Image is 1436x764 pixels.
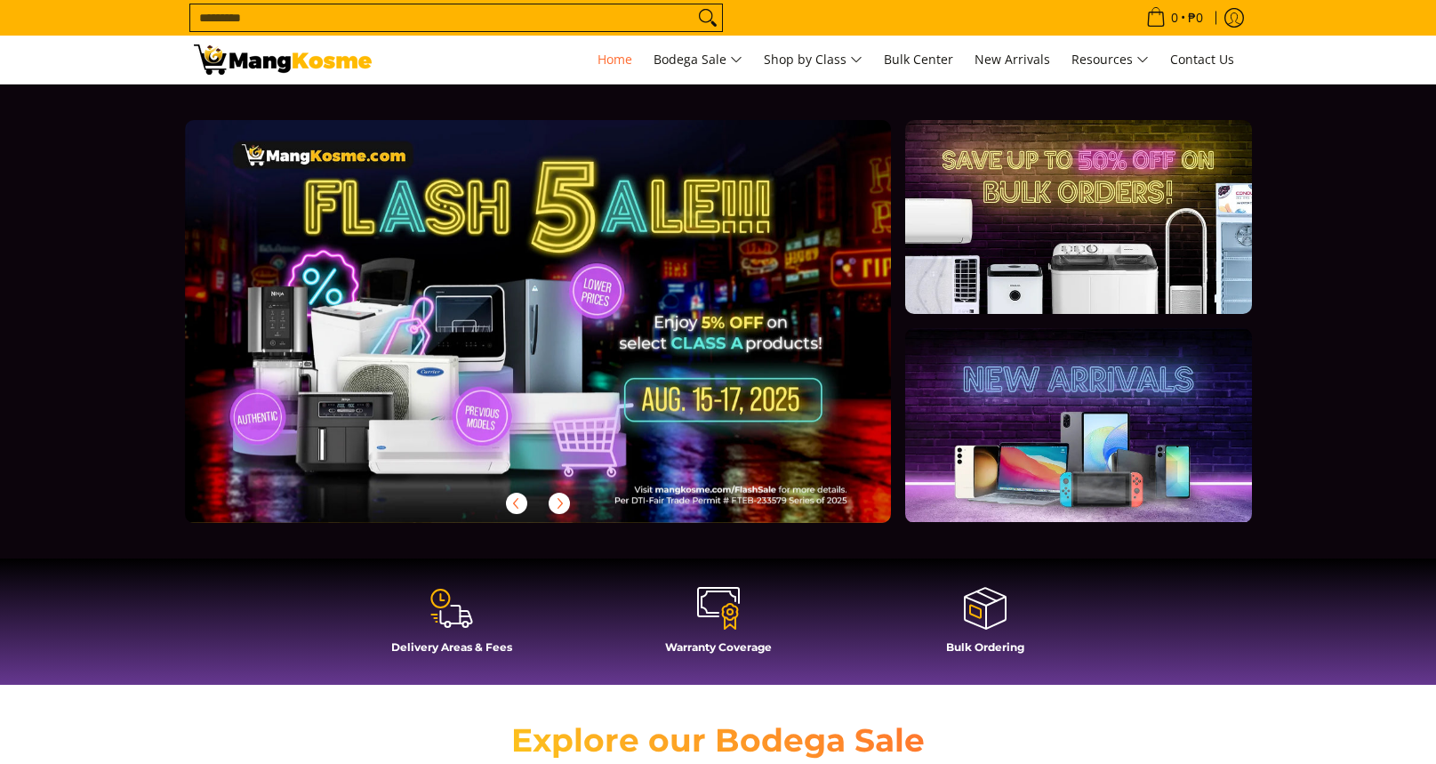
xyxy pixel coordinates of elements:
[1161,36,1243,84] a: Contact Us
[654,49,742,71] span: Bodega Sale
[645,36,751,84] a: Bodega Sale
[598,51,632,68] span: Home
[1170,51,1234,68] span: Contact Us
[327,585,576,667] a: Delivery Areas & Fees
[1063,36,1158,84] a: Resources
[594,640,843,654] h4: Warranty Coverage
[594,585,843,667] a: Warranty Coverage
[497,484,536,523] button: Previous
[884,51,953,68] span: Bulk Center
[694,4,722,31] button: Search
[1071,49,1149,71] span: Resources
[540,484,579,523] button: Next
[461,720,976,760] h2: Explore our Bodega Sale
[389,36,1243,84] nav: Main Menu
[764,49,862,71] span: Shop by Class
[1168,12,1181,24] span: 0
[589,36,641,84] a: Home
[1185,12,1206,24] span: ₱0
[966,36,1059,84] a: New Arrivals
[1141,8,1208,28] span: •
[194,44,372,75] img: Mang Kosme: Your Home Appliances Warehouse Sale Partner!
[185,120,949,551] a: More
[861,640,1110,654] h4: Bulk Ordering
[755,36,871,84] a: Shop by Class
[861,585,1110,667] a: Bulk Ordering
[875,36,962,84] a: Bulk Center
[327,640,576,654] h4: Delivery Areas & Fees
[975,51,1050,68] span: New Arrivals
